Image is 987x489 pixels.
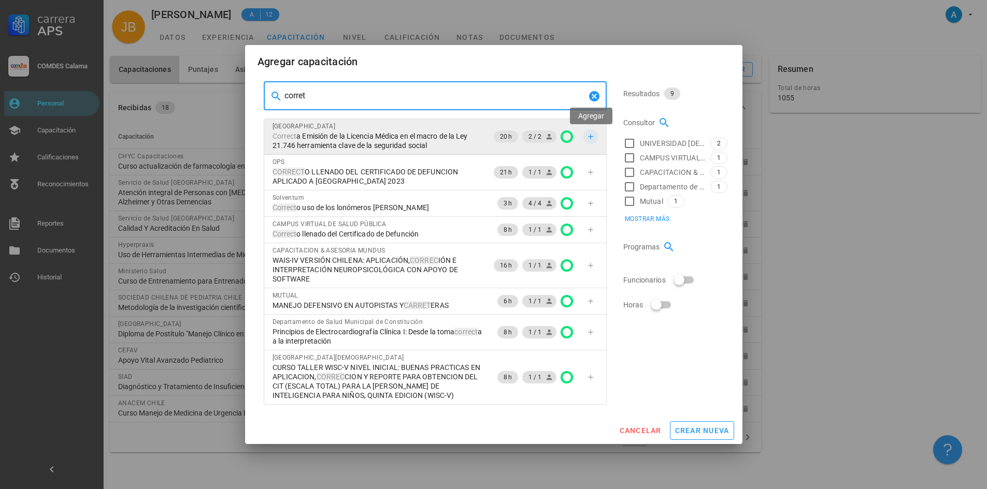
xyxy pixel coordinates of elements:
span: 2 [717,138,721,149]
span: CURSO TALLER WISC-V NIVEL INICIAL: BUENAS PRACTICAS EN APLICACION, CION Y REPORTE PARA OBTENCION ... [273,363,483,400]
span: Mutual [640,196,664,206]
div: Agregar capacitación [258,53,358,70]
span: Departamento de Salud Municipal de Constitución [273,318,423,325]
button: Mostrar más [618,212,676,226]
mark: Correct [273,203,297,212]
mark: CARRET [404,301,431,309]
span: 1 / 1 [528,224,550,236]
span: 16 h [500,259,512,272]
span: O LLENADO DEL CERTIFICADO DE DEFUNCION APLICADO A [GEOGRAPHIC_DATA] 2023 [273,167,483,186]
div: Horas [623,292,724,317]
span: crear nueva [675,426,729,435]
div: Consultor [623,110,724,135]
span: 20 h [500,130,512,143]
span: [GEOGRAPHIC_DATA][DEMOGRAPHIC_DATA] [273,354,404,361]
span: OPS [273,158,285,166]
span: MUTUAL [273,292,298,299]
span: 1 [717,181,721,192]
span: Mostrar más [624,215,669,223]
span: cancelar [619,426,661,435]
span: 1 [717,167,721,178]
span: 6 h [504,295,512,307]
span: 1 / 1 [528,295,550,307]
span: 1 / 1 [528,326,550,338]
span: 1 [674,196,678,207]
mark: Correct [273,132,297,140]
input: Buscar capacitación… [284,87,586,104]
div: Programas [623,234,724,259]
span: CAMPUS VIRTUAL DE SALUD PÚBLICA [273,220,387,228]
div: Resultados [623,81,724,106]
mark: CORREC [317,373,345,381]
span: WAIS-IV VERSIÓN CHILENA: APLICACIÓN, IÓN E INTERPRETACIÓN NEUROPSICOLÓGICA CON APOYO DE SOFTWARE [273,256,483,284]
span: 4 / 4 [528,197,550,210]
span: 8 h [504,326,512,338]
span: 8 h [504,371,512,383]
mark: CORRECT [273,168,305,176]
span: 1 / 1 [528,371,550,383]
span: 1 / 1 [528,166,550,179]
button: cancelar [614,421,665,440]
span: CAMPUS VIRTUAL DE SALUD PUBLICA [640,153,706,163]
span: UNIVERSIDAD [DEMOGRAPHIC_DATA] DE [GEOGRAPHIC_DATA] [640,138,706,149]
span: 21 h [500,166,512,179]
span: 8 h [504,224,512,236]
mark: Correct [273,230,297,238]
span: 2 / 2 [528,130,550,143]
span: 1 / 1 [528,259,550,272]
mark: CORREC [410,256,438,264]
span: [GEOGRAPHIC_DATA] [273,123,336,130]
span: Solventum [273,194,305,201]
span: o uso de los lonómeros [PERSON_NAME] [273,203,429,212]
mark: correct [454,328,478,336]
span: CAPACITACION & ASESORIA MUNDUS [640,167,706,177]
span: MANEJO DEFENSIVO EN AUTOPISTAS Y ERAS [273,301,449,310]
span: o llenado del Certificado de Defunción [273,229,419,239]
span: 9 [670,87,674,100]
button: crear nueva [670,421,734,440]
span: a Emisión de la Licencia Médica en el macro de la Ley 21.746 herramienta clave de la seguridad so... [273,131,483,150]
span: Departamento de Salud Municipal de Constitución [640,182,706,192]
span: 3 h [504,197,512,210]
span: CAPACITACION & ASESORIA MUNDUS [273,247,385,254]
div: Funcionarios [623,268,724,292]
button: Clear [588,90,600,102]
span: Principios de Electrocardiografía Clínica I: Desde la toma a a la interpretación [273,327,483,346]
span: 1 [717,152,721,164]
